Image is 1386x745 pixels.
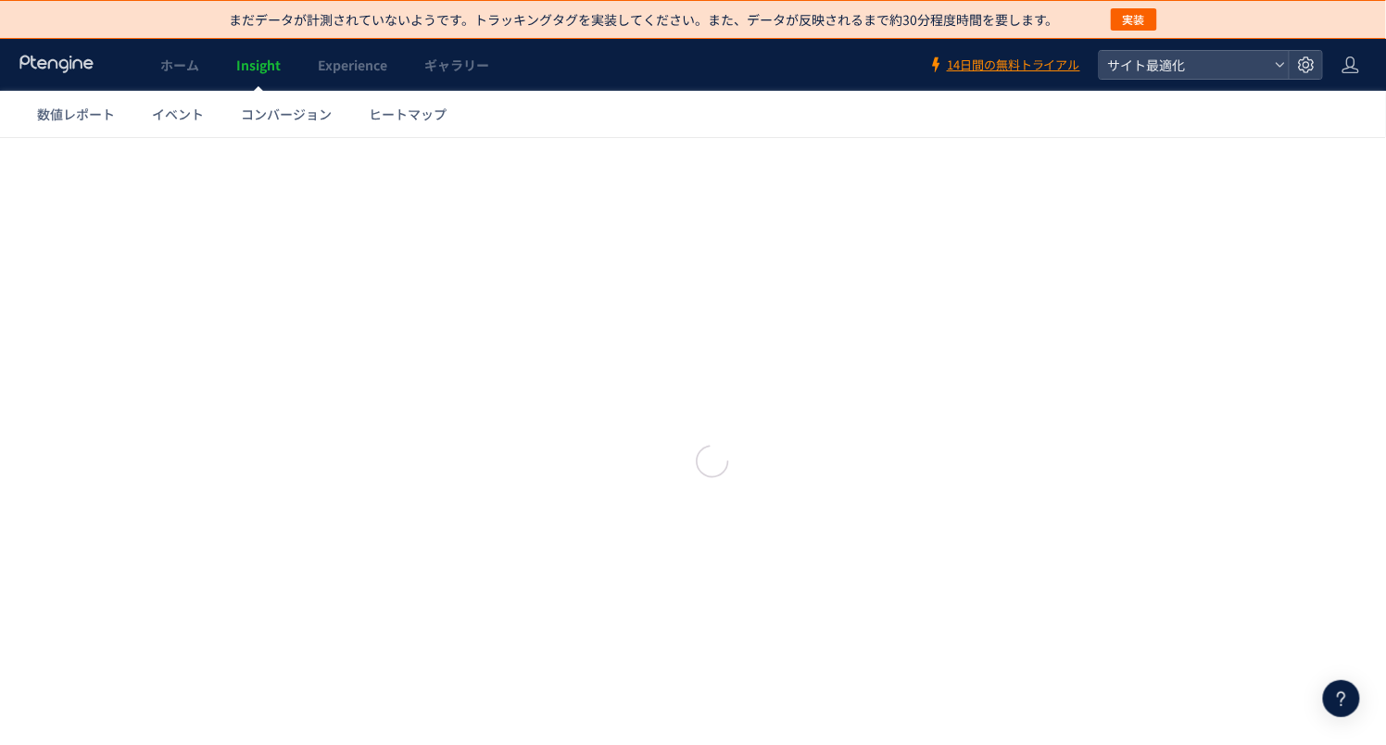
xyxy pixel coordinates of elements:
[236,56,281,74] span: Insight
[229,10,1059,29] p: まだデータが計測されていないようです。トラッキングタグを実装してください。また、データが反映されるまで約30分程度時間を要します。
[369,105,447,123] span: ヒートマップ
[424,56,489,74] span: ギャラリー
[947,57,1080,74] span: 14日間の無料トライアル
[160,56,199,74] span: ホーム
[152,105,204,123] span: イベント
[1102,51,1267,79] span: サイト最適化
[241,105,332,123] span: コンバージョン
[1123,8,1145,31] span: 実装
[37,105,115,123] span: 数値レポート
[928,57,1080,74] a: 14日間の無料トライアル
[318,56,387,74] span: Experience
[1111,8,1157,31] button: 実装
